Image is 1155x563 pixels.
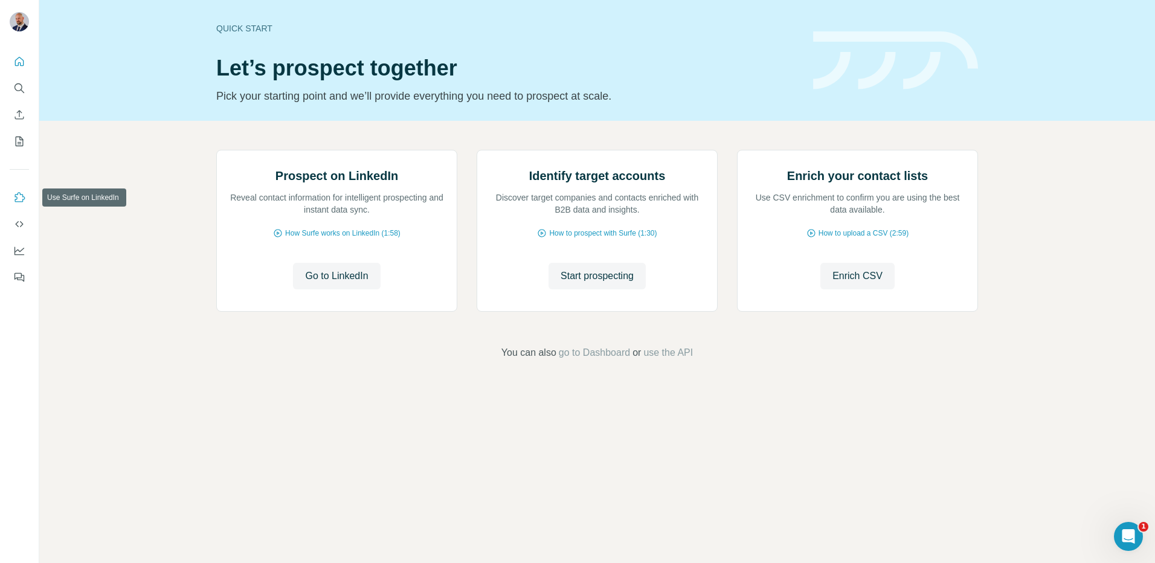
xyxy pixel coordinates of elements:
span: How Surfe works on LinkedIn (1:58) [285,228,401,239]
span: How to prospect with Surfe (1:30) [549,228,657,239]
button: Go to LinkedIn [293,263,380,289]
button: Search [10,77,29,99]
button: Start prospecting [549,263,646,289]
iframe: Intercom live chat [1114,522,1143,551]
span: or [632,346,641,360]
span: 1 [1139,522,1148,532]
button: go to Dashboard [559,346,630,360]
span: How to upload a CSV (2:59) [819,228,909,239]
button: Use Surfe API [10,213,29,235]
h1: Let’s prospect together [216,56,799,80]
p: Use CSV enrichment to confirm you are using the best data available. [750,191,965,216]
button: Enrich CSV [820,263,895,289]
p: Discover target companies and contacts enriched with B2B data and insights. [489,191,705,216]
p: Reveal contact information for intelligent prospecting and instant data sync. [229,191,445,216]
button: use the API [643,346,693,360]
h2: Identify target accounts [529,167,666,184]
button: Use Surfe on LinkedIn [10,187,29,208]
img: banner [813,31,978,90]
p: Pick your starting point and we’ll provide everything you need to prospect at scale. [216,88,799,105]
span: Enrich CSV [832,269,883,283]
h2: Enrich your contact lists [787,167,928,184]
span: Go to LinkedIn [305,269,368,283]
button: Enrich CSV [10,104,29,126]
button: My lists [10,130,29,152]
span: Start prospecting [561,269,634,283]
button: Dashboard [10,240,29,262]
span: You can also [501,346,556,360]
button: Feedback [10,266,29,288]
img: Avatar [10,12,29,31]
button: Quick start [10,51,29,72]
div: Quick start [216,22,799,34]
h2: Prospect on LinkedIn [275,167,398,184]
